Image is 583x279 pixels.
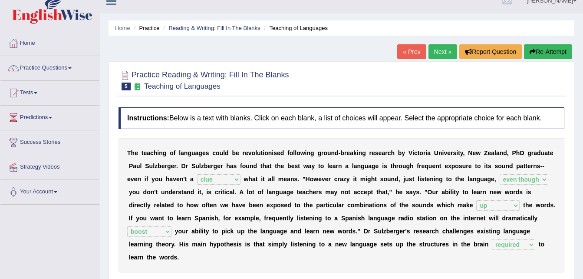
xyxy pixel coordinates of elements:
b: n [268,149,272,156]
a: Your Account [0,180,99,202]
b: u [502,163,506,169]
b: n [438,149,442,156]
b: n [357,163,361,169]
b: a [382,149,385,156]
b: d [537,149,541,156]
b: d [253,163,257,169]
b: l [140,163,142,169]
b: e [468,163,472,169]
b: a [308,163,312,169]
b: - [339,149,341,156]
b: t [486,163,488,169]
b: a [252,176,256,183]
b: r [211,163,213,169]
a: Strategy Videos [0,155,99,177]
b: a [340,176,343,183]
b: e [329,163,333,169]
a: Home [0,31,99,53]
b: b [232,149,236,156]
b: s [459,163,462,169]
b: e [217,163,221,169]
b: y [460,149,463,156]
b: l [494,149,496,156]
a: Tests [0,81,99,103]
b: - [540,163,543,169]
b: e [161,163,165,169]
b: h [154,149,158,156]
b: p [516,163,520,169]
b: l [223,149,225,156]
b: e [432,163,435,169]
b: o [498,163,502,169]
b: a [268,176,272,183]
b: o [320,163,324,169]
b: e [445,163,448,169]
b: a [147,149,150,156]
b: r [344,149,346,156]
b: d [509,163,513,169]
b: o [310,176,314,183]
b: h [277,163,281,169]
b: i [425,149,427,156]
b: e [291,163,295,169]
b: ' [183,176,184,183]
b: k [353,149,357,156]
b: w [476,149,481,156]
b: h [131,149,135,156]
b: e [202,149,206,156]
b: a [427,149,431,156]
b: s [494,163,498,169]
b: u [191,149,195,156]
b: i [382,163,384,169]
b: h [410,163,414,169]
b: a [333,163,336,169]
b: r [336,163,338,169]
b: e [135,149,138,156]
b: u [158,176,162,183]
b: h [516,149,520,156]
b: n [505,163,509,169]
a: Reading & Writing: Fill In The Blanks [168,25,260,31]
b: t [439,163,441,169]
a: Practice Questions [0,56,99,78]
b: u [246,163,250,169]
b: n [338,163,342,169]
b: o [399,163,402,169]
b: e [346,149,350,156]
a: Home [115,25,130,31]
b: b [340,149,344,156]
b: f [174,149,176,156]
b: o [296,149,300,156]
b: d [335,149,339,156]
b: u [195,163,199,169]
b: Z [484,149,488,156]
b: g [406,163,410,169]
b: s [375,149,379,156]
b: c [388,149,391,156]
b: Instructions: [127,114,169,122]
b: a [368,163,372,169]
b: a [496,149,500,156]
b: t [263,176,265,183]
b: i [357,149,359,156]
b: a [169,176,173,183]
b: h [248,176,252,183]
b: T [127,149,131,156]
b: n [331,149,335,156]
b: w [300,149,305,156]
b: a [350,149,353,156]
b: o [242,163,246,169]
b: H [306,176,310,183]
b: D [181,163,186,169]
b: v [131,176,134,183]
b: o [419,149,423,156]
b: h [392,163,396,169]
b: t [418,149,420,156]
b: z [201,163,204,169]
b: r [369,149,372,156]
b: l [352,163,354,169]
b: t [318,163,320,169]
li: Practice [132,24,159,32]
b: u [462,163,466,169]
b: r [243,149,245,156]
